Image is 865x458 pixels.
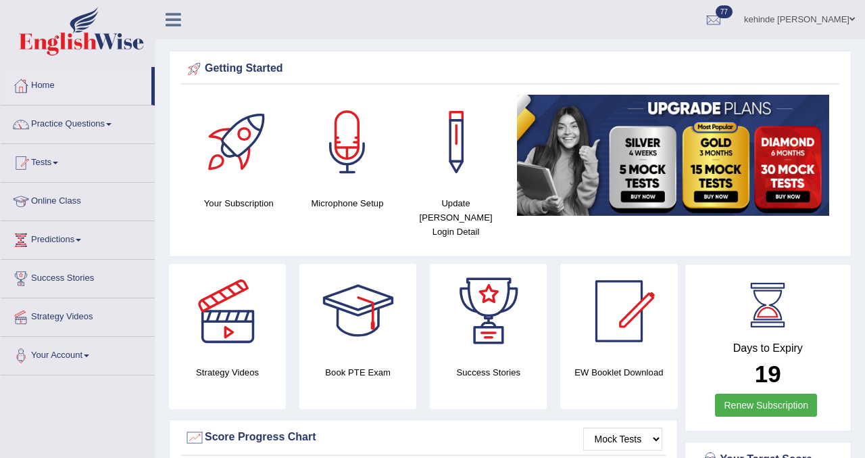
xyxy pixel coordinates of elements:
a: Renew Subscription [715,394,817,417]
b: 19 [755,361,781,387]
img: small5.jpg [517,95,829,216]
a: Success Stories [1,260,155,294]
a: Predictions [1,221,155,255]
a: Strategy Videos [1,298,155,332]
a: Online Class [1,183,155,216]
h4: Microphone Setup [300,196,395,210]
h4: Your Subscription [191,196,287,210]
a: Practice Questions [1,106,155,139]
h4: Update [PERSON_NAME] Login Detail [408,196,503,239]
a: Tests [1,144,155,178]
h4: EW Booklet Download [560,365,677,380]
a: Home [1,67,151,101]
span: 77 [716,5,733,18]
div: Getting Started [184,59,836,79]
h4: Days to Expiry [700,342,837,354]
h4: Success Stories [430,365,547,380]
div: Score Progress Chart [184,428,662,448]
h4: Book PTE Exam [299,365,416,380]
h4: Strategy Videos [169,365,286,380]
a: Your Account [1,337,155,371]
